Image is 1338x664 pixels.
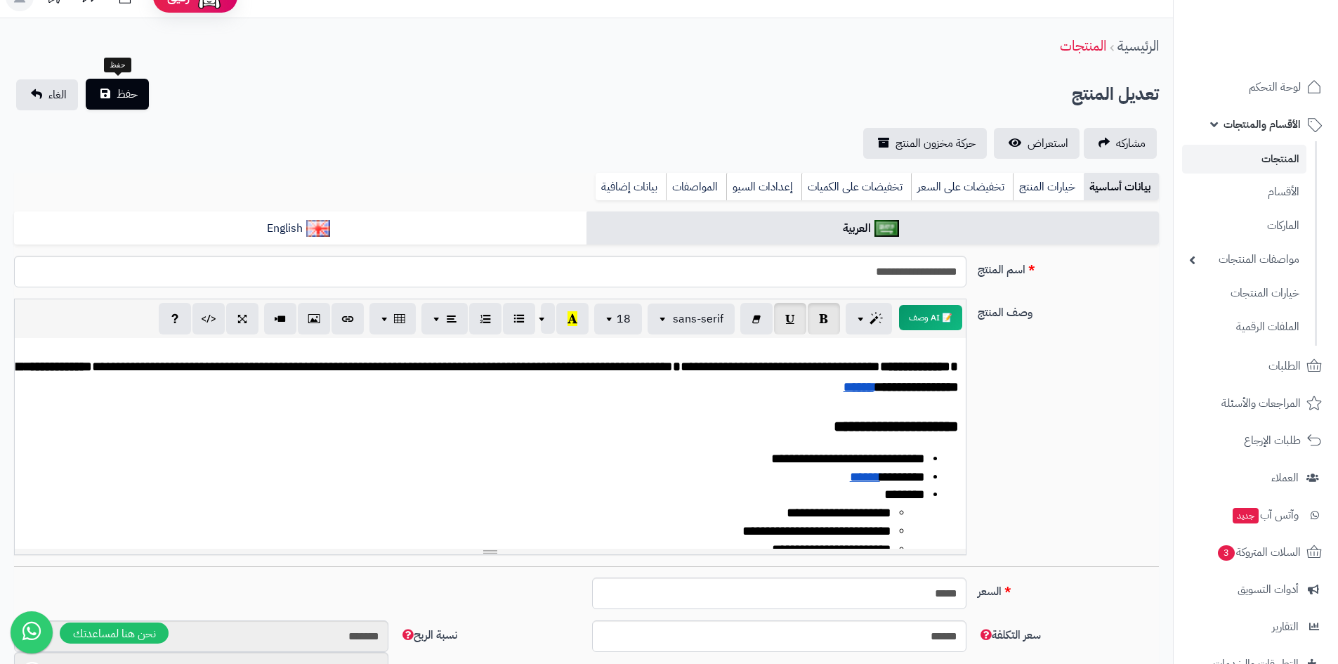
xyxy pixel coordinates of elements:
[1271,468,1299,488] span: العملاء
[1238,580,1299,599] span: أدوات التسويق
[1182,211,1306,241] a: الماركات
[972,299,1165,321] label: وصف المنتج
[1216,542,1301,562] span: السلات المتروكة
[1244,431,1301,450] span: طلبات الإرجاع
[400,627,457,644] span: نسبة الربح
[1028,135,1068,152] span: استعراض
[1231,505,1299,525] span: وآتس آب
[14,211,586,246] a: English
[1233,508,1259,523] span: جديد
[117,86,138,103] span: حفظ
[978,627,1041,644] span: سعر التكلفة
[673,311,723,327] span: sans-serif
[586,211,1159,246] a: العربية
[1182,535,1330,569] a: السلات المتروكة3
[596,173,666,201] a: بيانات إضافية
[1084,128,1157,159] a: مشاركه
[1182,498,1330,532] a: وآتس آبجديد
[666,173,726,201] a: المواصفات
[972,256,1165,278] label: اسم المنتج
[1182,177,1306,207] a: الأقسام
[1272,617,1299,637] span: التقارير
[1182,349,1330,383] a: الطلبات
[1182,245,1306,275] a: مواصفات المنتجات
[48,86,67,103] span: الغاء
[911,173,1013,201] a: تخفيضات على السعر
[1242,38,1325,67] img: logo-2.png
[1182,461,1330,495] a: العملاء
[1182,573,1330,606] a: أدوات التسويق
[86,79,149,110] button: حفظ
[874,220,899,237] img: العربية
[1060,35,1106,56] a: المنتجات
[104,58,131,73] div: حفظ
[1182,145,1306,174] a: المنتجات
[1182,424,1330,457] a: طلبات الإرجاع
[1072,80,1159,109] h2: تعديل المنتج
[896,135,976,152] span: حركة مخزون المنتج
[1117,35,1159,56] a: الرئيسية
[1013,173,1084,201] a: خيارات المنتج
[1182,312,1306,342] a: الملفات الرقمية
[648,304,735,334] button: sans-serif
[1084,173,1159,201] a: بيانات أساسية
[899,305,962,330] button: 📝 AI وصف
[863,128,987,159] a: حركة مخزون المنتج
[726,173,801,201] a: إعدادات السيو
[801,173,911,201] a: تخفيضات على الكميات
[972,578,1165,600] label: السعر
[1182,610,1330,644] a: التقارير
[1182,70,1330,104] a: لوحة التحكم
[1268,356,1301,376] span: الطلبات
[594,304,642,334] button: 18
[1249,77,1301,97] span: لوحة التحكم
[617,311,631,327] span: 18
[1116,135,1146,152] span: مشاركه
[1218,545,1235,561] span: 3
[994,128,1080,159] a: استعراض
[1182,386,1330,420] a: المراجعات والأسئلة
[16,79,78,110] a: الغاء
[306,220,331,237] img: English
[1224,115,1301,134] span: الأقسام والمنتجات
[1221,393,1301,413] span: المراجعات والأسئلة
[1182,278,1306,308] a: خيارات المنتجات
